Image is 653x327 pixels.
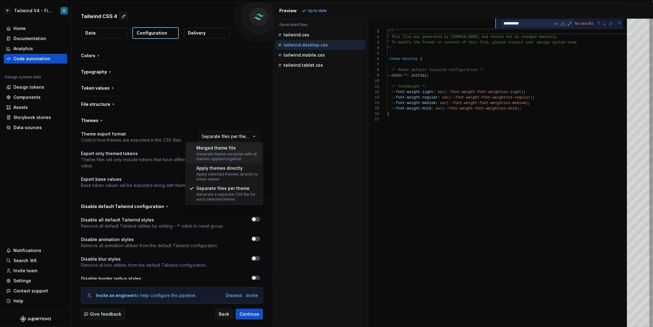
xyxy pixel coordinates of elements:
[196,192,259,202] div: Generate a separate CSS file for each selected theme
[196,145,236,150] span: Merged theme file
[196,172,259,182] div: Apply selected themes directly to token values
[196,186,250,191] span: Separate files per theme
[196,152,259,162] div: Generate theme variables with all themes applied together
[196,165,243,171] span: Apply themes directly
